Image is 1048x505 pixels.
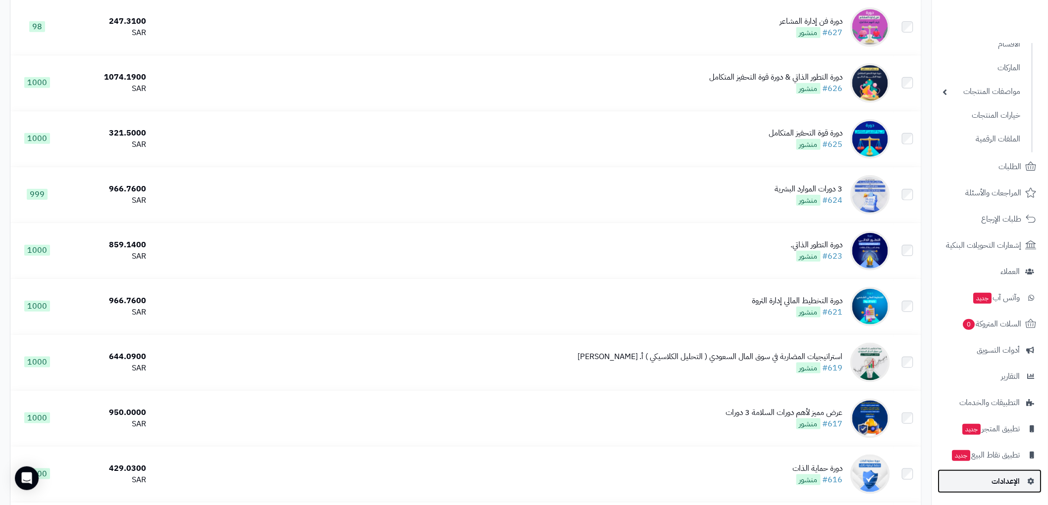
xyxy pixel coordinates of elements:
[938,81,1026,102] a: مواصفات المنتجات
[67,463,146,474] div: 429.0300
[29,21,45,32] span: 98
[1001,265,1020,278] span: العملاء
[938,105,1026,126] a: خيارات المنتجات
[960,396,1020,410] span: التطبيقات والخدمات
[981,8,1039,29] img: logo-2.png
[67,239,146,251] div: 859.1400
[823,474,843,486] a: #616
[850,455,890,494] img: دورة حماية الذات
[796,27,821,38] span: منشور
[67,407,146,418] div: 950.0000
[793,463,843,474] div: دورة حماية الذات
[938,417,1042,441] a: تطبيق المتجرجديد
[796,363,821,373] span: منشور
[67,27,146,39] div: SAR
[823,362,843,374] a: #619
[992,474,1020,488] span: الإعدادات
[67,16,146,27] div: 247.3100
[952,450,971,461] span: جديد
[823,138,843,150] a: #625
[24,133,50,144] span: 1000
[977,343,1020,357] span: أدوات التسويق
[27,189,48,200] span: 999
[938,34,1026,55] a: الأقسام
[946,238,1022,252] span: إشعارات التحويلات البنكية
[938,286,1042,310] a: وآتس آبجديد
[67,351,146,363] div: 644.0900
[823,194,843,206] a: #624
[67,474,146,486] div: SAR
[1001,369,1020,383] span: التقارير
[67,195,146,206] div: SAR
[938,338,1042,362] a: أدوات التسويق
[938,129,1026,150] a: الملفات الرقمية
[769,128,843,139] div: دورة قوة التحفيز المتكامل
[67,251,146,262] div: SAR
[938,443,1042,467] a: تطبيق نقاط البيعجديد
[24,245,50,256] span: 1000
[15,466,39,490] div: Open Intercom Messenger
[850,287,890,326] img: دورة التخطيط المالي إدارة الثروة
[823,27,843,39] a: #627
[974,293,992,304] span: جديد
[726,407,843,418] div: عرض مميز لأهم دورات السلامة 3 دورات
[823,306,843,318] a: #621
[850,119,890,159] img: دورة قوة التحفيز المتكامل
[963,424,981,435] span: جديد
[966,186,1022,200] span: المراجعات والأسئلة
[938,469,1042,493] a: الإعدادات
[24,357,50,367] span: 1000
[67,184,146,195] div: 966.7600
[67,83,146,94] div: SAR
[780,16,843,27] div: دورة فن إدارة المشاعر
[962,317,1022,331] span: السلات المتروكة
[775,184,843,195] div: 3 دورات الموارد البشرية
[850,399,890,438] img: عرض مميز لأهم دورات السلامة 3 دورات
[982,212,1022,226] span: طلبات الإرجاع
[823,418,843,430] a: #617
[67,418,146,430] div: SAR
[850,7,890,47] img: دورة فن إدارة المشاعر
[951,448,1020,462] span: تطبيق نقاط البيع
[850,63,890,103] img: دورة التطور الذاتي & دورة قوة التحفيز المتكامل
[938,365,1042,388] a: التقارير
[796,418,821,429] span: منشور
[938,207,1042,231] a: طلبات الإرجاع
[823,83,843,94] a: #626
[823,250,843,262] a: #623
[850,343,890,382] img: استراتيجيات المضاربة في سوق المال السعودي ( التحليل الكلاسيكي ) أ. رائد العساف
[938,391,1042,414] a: التطبيقات والخدمات
[24,77,50,88] span: 1000
[850,175,890,215] img: 3 دورات الموارد البشرية
[796,195,821,206] span: منشور
[938,181,1042,205] a: المراجعات والأسئلة
[67,307,146,318] div: SAR
[752,295,843,307] div: دورة التخطيط المالي إدارة الثروة
[962,422,1020,436] span: تطبيق المتجر
[24,301,50,312] span: 1000
[999,160,1022,174] span: الطلبات
[796,139,821,150] span: منشور
[67,363,146,374] div: SAR
[938,57,1026,79] a: الماركات
[577,351,843,363] div: استراتيجيات المضاربة في سوق المال السعودي ( التحليل الكلاسيكي ) أ. [PERSON_NAME]
[796,474,821,485] span: منشور
[796,251,821,262] span: منشور
[67,128,146,139] div: 321.5000
[973,291,1020,305] span: وآتس آب
[67,139,146,150] div: SAR
[963,319,976,330] span: 0
[67,295,146,307] div: 966.7600
[850,231,890,271] img: دورة التطور الذاتي.
[796,83,821,94] span: منشور
[710,72,843,83] div: دورة التطور الذاتي & دورة قوة التحفيز المتكامل
[24,413,50,423] span: 1000
[938,155,1042,179] a: الطلبات
[791,239,843,251] div: دورة التطور الذاتي.
[796,307,821,318] span: منشور
[938,260,1042,283] a: العملاء
[938,312,1042,336] a: السلات المتروكة0
[67,72,146,83] div: 1074.1900
[938,233,1042,257] a: إشعارات التحويلات البنكية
